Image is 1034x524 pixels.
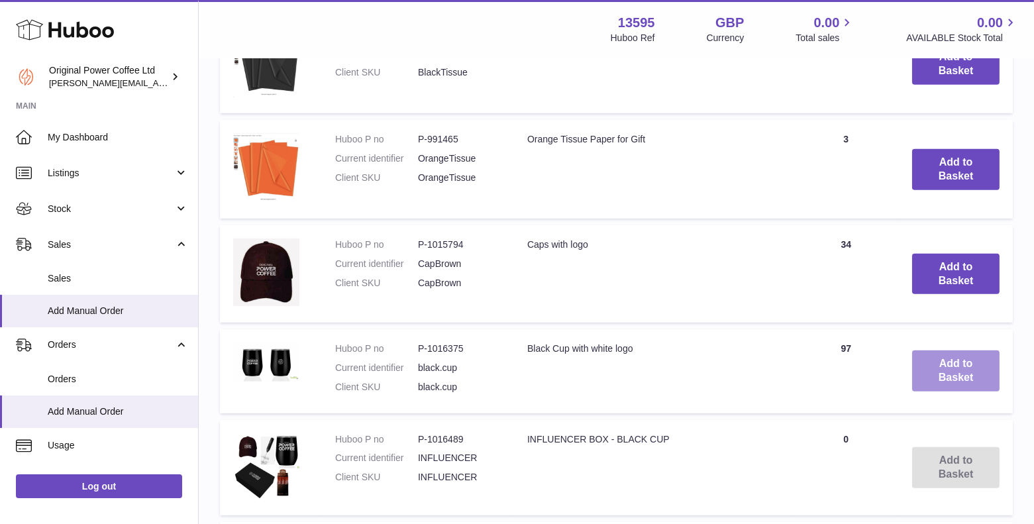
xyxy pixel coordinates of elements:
dd: black.cup [418,362,501,374]
img: Orange Tissue Paper for Gift [233,133,299,202]
span: Usage [48,439,188,452]
span: Orders [48,339,174,351]
dd: P-991465 [418,133,501,146]
span: [PERSON_NAME][EMAIL_ADDRESS][DOMAIN_NAME] [49,78,266,88]
dd: INFLUENCER [418,452,501,464]
button: Add to Basket [912,350,1000,392]
dd: CapBrown [418,258,501,270]
img: Caps with logo [233,238,299,306]
img: INFLUENCER BOX - BLACK CUP [233,433,299,499]
td: Black Cup with white logo [514,329,793,413]
td: 34 [793,225,899,323]
img: aline@drinkpowercoffee.com [16,67,36,87]
dd: INFLUENCER [418,471,501,484]
div: Original Power Coffee Ltd [49,64,168,89]
dt: Huboo P no [335,342,418,355]
dt: Client SKU [335,277,418,289]
dt: Client SKU [335,66,418,79]
span: My Dashboard [48,131,188,144]
dt: Current identifier [335,452,418,464]
span: Total sales [796,32,854,44]
td: Caps with logo [514,225,793,323]
dd: black.cup [418,381,501,393]
span: Orders [48,373,188,386]
span: 0.00 [977,14,1003,32]
dd: OrangeTissue [418,152,501,165]
a: 0.00 Total sales [796,14,854,44]
button: Add to Basket [912,254,1000,295]
span: Listings [48,167,174,180]
div: Huboo Ref [611,32,655,44]
a: Log out [16,474,182,498]
span: Add Manual Order [48,405,188,418]
dt: Current identifier [335,152,418,165]
td: 97 [793,329,899,413]
dt: Client SKU [335,381,418,393]
td: 3 [793,120,899,219]
strong: GBP [715,14,744,32]
button: Add to Basket [912,149,1000,190]
span: Stock [48,203,174,215]
img: Black Cup with white logo [233,342,299,382]
dd: P-1016489 [418,433,501,446]
dd: BlackTissue [418,66,501,79]
td: 0 [793,420,899,516]
span: Sales [48,272,188,285]
dt: Current identifier [335,258,418,270]
dd: CapBrown [418,277,501,289]
a: 0.00 AVAILABLE Stock Total [906,14,1018,44]
div: Currency [707,32,745,44]
span: Sales [48,238,174,251]
dt: Huboo P no [335,238,418,251]
dt: Current identifier [335,362,418,374]
dt: Huboo P no [335,133,418,146]
button: Add to Basket [912,44,1000,85]
td: Orange Tissue Paper for Gift [514,120,793,219]
strong: 13595 [618,14,655,32]
td: INFLUENCER BOX - BLACK CUP [514,420,793,516]
td: Black Tissue paper for gift [514,15,793,113]
img: Black Tissue paper for gift [233,28,299,97]
span: Add Manual Order [48,305,188,317]
span: AVAILABLE Stock Total [906,32,1018,44]
dd: P-1015794 [418,238,501,251]
dt: Huboo P no [335,433,418,446]
span: 0.00 [814,14,840,32]
dt: Client SKU [335,471,418,484]
dt: Client SKU [335,172,418,184]
dd: P-1016375 [418,342,501,355]
td: 6 [793,15,899,113]
dd: OrangeTissue [418,172,501,184]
